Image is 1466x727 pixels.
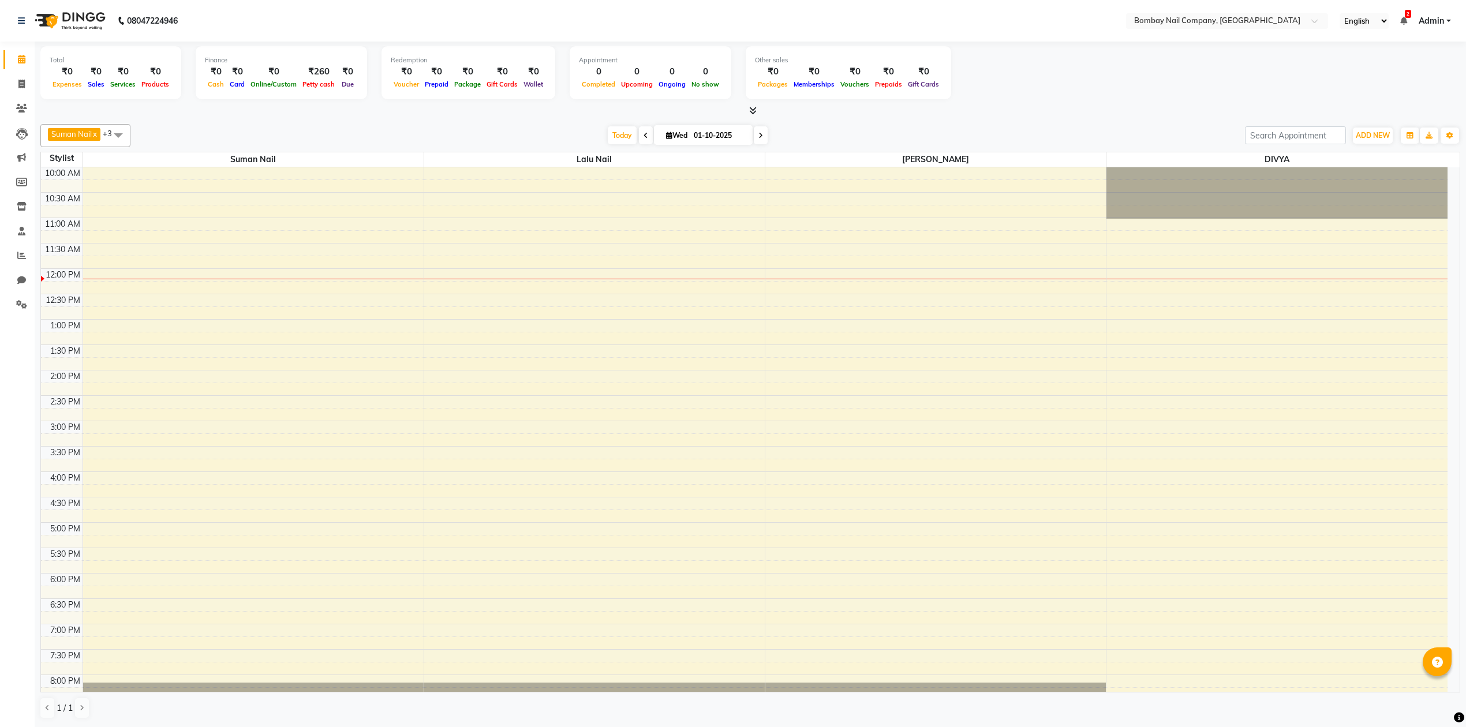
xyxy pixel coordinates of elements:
b: 08047224946 [127,5,178,37]
div: ₹0 [50,65,85,78]
div: 7:00 PM [48,624,83,636]
div: Total [50,55,172,65]
div: 7:30 PM [48,650,83,662]
span: Ongoing [656,80,689,88]
div: Appointment [579,55,722,65]
div: 1:30 PM [48,345,83,357]
div: 6:00 PM [48,574,83,586]
div: ₹0 [422,65,451,78]
div: 4:30 PM [48,497,83,509]
span: 2 [1405,10,1411,18]
div: ₹0 [837,65,872,78]
div: 2:30 PM [48,396,83,408]
div: ₹260 [300,65,338,78]
div: ₹0 [139,65,172,78]
span: Package [451,80,484,88]
span: Gift Cards [484,80,521,88]
span: Prepaid [422,80,451,88]
div: Redemption [391,55,546,65]
span: Petty cash [300,80,338,88]
div: ₹0 [85,65,107,78]
div: ₹0 [905,65,942,78]
div: 0 [689,65,722,78]
div: Stylist [41,152,83,164]
span: Wed [663,131,690,140]
div: 1:00 PM [48,320,83,332]
span: Sales [85,80,107,88]
div: ₹0 [521,65,546,78]
div: 0 [579,65,618,78]
span: 1 / 1 [57,702,73,714]
span: Packages [755,80,791,88]
div: 0 [618,65,656,78]
div: 11:30 AM [43,243,83,256]
div: ₹0 [791,65,837,78]
div: 2:00 PM [48,370,83,383]
div: 12:00 PM [43,269,83,281]
div: ₹0 [872,65,905,78]
span: DIVYA [1106,152,1448,167]
span: Prepaids [872,80,905,88]
span: Admin [1419,15,1444,27]
div: Finance [205,55,358,65]
input: 2025-10-01 [690,127,748,144]
div: ₹0 [227,65,248,78]
span: Memberships [791,80,837,88]
span: Products [139,80,172,88]
span: Today [608,126,637,144]
div: ₹0 [484,65,521,78]
span: Expenses [50,80,85,88]
span: Lalu Nail [424,152,765,167]
a: 2 [1400,16,1407,26]
div: 10:00 AM [43,167,83,179]
img: logo [29,5,109,37]
span: Wallet [521,80,546,88]
div: 4:00 PM [48,472,83,484]
button: ADD NEW [1353,128,1393,144]
input: Search Appointment [1245,126,1346,144]
div: 3:30 PM [48,447,83,459]
div: 5:00 PM [48,523,83,535]
div: 11:00 AM [43,218,83,230]
span: Completed [579,80,618,88]
div: 8:00 PM [48,675,83,687]
div: 6:30 PM [48,599,83,611]
div: 3:00 PM [48,421,83,433]
span: Services [107,80,139,88]
span: No show [689,80,722,88]
div: ₹0 [248,65,300,78]
span: Card [227,80,248,88]
div: 0 [656,65,689,78]
span: Cash [205,80,227,88]
span: Gift Cards [905,80,942,88]
span: [PERSON_NAME] [765,152,1106,167]
div: 12:30 PM [43,294,83,306]
div: ₹0 [338,65,358,78]
div: 5:30 PM [48,548,83,560]
div: ₹0 [205,65,227,78]
span: Vouchers [837,80,872,88]
span: +3 [103,129,121,138]
span: Upcoming [618,80,656,88]
span: Online/Custom [248,80,300,88]
div: ₹0 [451,65,484,78]
div: Other sales [755,55,942,65]
a: x [92,129,97,138]
div: 10:30 AM [43,193,83,205]
span: Due [339,80,357,88]
div: ₹0 [755,65,791,78]
div: ₹0 [391,65,422,78]
div: ₹0 [107,65,139,78]
span: Suman Nail [83,152,424,167]
iframe: chat widget [1418,681,1454,715]
span: Suman Nail [51,129,92,138]
span: Voucher [391,80,422,88]
span: ADD NEW [1356,131,1390,140]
